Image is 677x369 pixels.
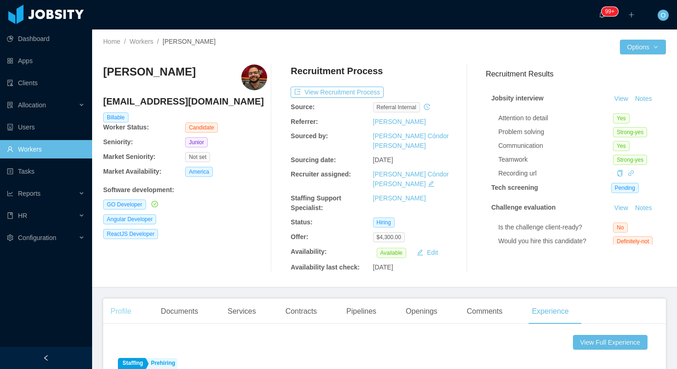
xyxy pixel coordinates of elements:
b: Staffing Support Specialist: [291,194,341,211]
a: icon: userWorkers [7,140,85,158]
span: Not set [185,152,210,162]
span: Hiring [373,217,395,228]
a: icon: exportView Recruitment Process [291,88,384,96]
i: icon: check-circle [152,201,158,207]
span: [PERSON_NAME] [163,38,216,45]
b: Sourcing date: [291,156,336,164]
a: [PERSON_NAME] Cóndor [PERSON_NAME] [373,170,449,187]
button: View Full Experience [573,335,648,350]
a: [PERSON_NAME] Cóndor [PERSON_NAME] [373,132,449,149]
div: Problem solving [498,127,613,137]
b: Software development : [103,186,174,193]
span: Pending [611,183,639,193]
b: Sourced by: [291,132,328,140]
b: Status: [291,218,312,226]
i: icon: line-chart [7,190,13,197]
span: Configuration [18,234,56,241]
i: icon: book [7,212,13,219]
h3: Recruitment Results [486,68,666,80]
h4: Recruitment Process [291,64,383,77]
a: View [611,204,631,211]
i: icon: link [628,170,634,176]
div: Experience [525,299,576,324]
a: icon: link [628,170,634,177]
span: America [185,167,213,177]
img: 6a07a38d-fe78-4c8b-893b-43f42b805b7f_68cdc46c5944b-400w.png [241,64,267,90]
button: Notes [631,203,656,214]
span: [DATE] [373,156,393,164]
div: Communication [498,141,613,151]
div: Openings [398,299,445,324]
span: Allocation [18,101,46,109]
span: ReactJS Developer [103,229,158,239]
i: icon: bell [599,12,605,18]
button: icon: editEdit [413,247,442,258]
div: Copy [617,169,623,178]
a: View [611,95,631,102]
b: Seniority: [103,138,133,146]
span: Reports [18,190,41,197]
span: O [661,10,666,21]
div: Contracts [278,299,324,324]
span: Strong-yes [613,127,647,137]
a: [PERSON_NAME] [373,194,426,202]
div: Attention to detail [498,113,613,123]
a: icon: check-circle [150,200,158,208]
span: Definitely-not [613,236,653,246]
a: Home [103,38,120,45]
span: Yes [613,113,630,123]
a: icon: auditClients [7,74,85,92]
b: Source: [291,103,315,111]
i: icon: history [424,104,430,110]
span: No [613,223,627,233]
div: Documents [153,299,205,324]
h4: [EMAIL_ADDRESS][DOMAIN_NAME] [103,95,267,108]
strong: Challenge evaluation [491,204,556,211]
a: icon: robotUsers [7,118,85,136]
span: / [157,38,159,45]
a: View Full Experience [573,335,651,350]
span: GO Developer [103,199,146,210]
span: Junior [185,137,208,147]
a: [PERSON_NAME] [373,118,426,125]
i: icon: edit [428,181,434,187]
h3: [PERSON_NAME] [103,64,196,79]
button: icon: exportView Recruitment Process [291,87,384,98]
b: Recruiter assigned: [291,170,351,178]
span: Referral internal [373,102,420,112]
span: Yes [613,141,630,151]
span: Candidate [185,123,218,133]
strong: Tech screening [491,184,538,191]
div: Would you hire this candidate? [498,236,613,246]
b: Offer: [291,233,308,240]
b: Market Seniority: [103,153,156,160]
span: $4,300.00 [373,232,405,242]
div: Comments [460,299,510,324]
sup: 1648 [601,7,618,16]
strong: Jobsity interview [491,94,544,102]
span: Strong-yes [613,155,647,165]
i: icon: plus [628,12,635,18]
span: HR [18,212,27,219]
span: / [124,38,126,45]
b: Referrer: [291,118,318,125]
div: Services [220,299,263,324]
button: Notes [631,94,656,105]
b: Market Availability: [103,168,162,175]
div: Recording url [498,169,613,178]
div: Is the challenge client-ready? [498,223,613,232]
b: Availability last check: [291,264,360,271]
span: Billable [103,112,128,123]
i: icon: setting [7,234,13,241]
span: [DATE] [373,264,393,271]
a: Workers [129,38,153,45]
div: Profile [103,299,139,324]
b: Worker Status: [103,123,149,131]
span: Angular Developer [103,214,156,224]
a: icon: appstoreApps [7,52,85,70]
a: icon: profileTasks [7,162,85,181]
i: icon: solution [7,102,13,108]
div: Teamwork [498,155,613,164]
div: Pipelines [339,299,384,324]
i: icon: copy [617,170,623,176]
